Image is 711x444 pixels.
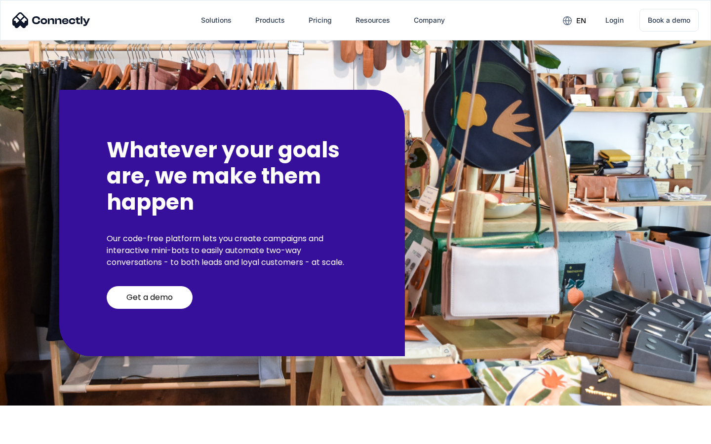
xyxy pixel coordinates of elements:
[348,8,398,32] div: Resources
[576,14,586,28] div: en
[12,12,90,28] img: Connectly Logo
[107,233,357,268] p: Our code-free platform lets you create campaigns and interactive mini-bots to easily automate two...
[193,8,239,32] div: Solutions
[201,13,232,27] div: Solutions
[107,286,193,309] a: Get a demo
[406,8,453,32] div: Company
[107,137,357,215] h2: Whatever your goals are, we make them happen
[126,293,173,302] div: Get a demo
[555,13,593,28] div: en
[247,8,293,32] div: Products
[597,8,632,32] a: Login
[255,13,285,27] div: Products
[20,427,59,441] ul: Language list
[309,13,332,27] div: Pricing
[10,427,59,441] aside: Language selected: English
[639,9,699,32] a: Book a demo
[414,13,445,27] div: Company
[301,8,340,32] a: Pricing
[605,13,624,27] div: Login
[355,13,390,27] div: Resources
